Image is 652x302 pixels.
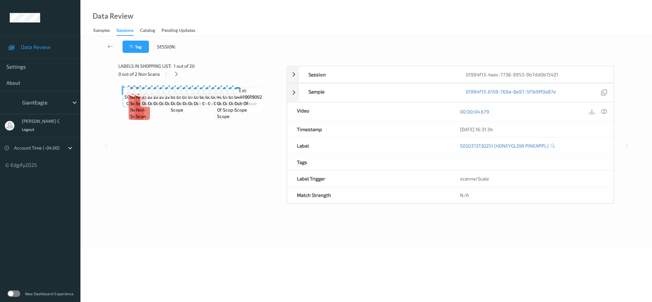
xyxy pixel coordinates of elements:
[214,100,242,107] span: out-of-scope
[299,66,456,83] div: Session
[93,27,110,35] div: Samples
[287,83,614,102] div: Sample01994f13-6159-769a-8e97-5f1b9ff0e87e
[287,170,450,187] div: Label Trigger
[148,100,176,107] span: out-of-scope
[118,63,171,69] span: Labels in shopping list:
[287,154,450,170] div: Tags
[202,100,230,107] span: out-of-scope
[299,83,456,102] div: Sample
[460,142,548,149] a: 5050372130251 (HONEYGLOW PINEAPPL)
[159,100,187,107] span: out-of-scope
[234,100,262,113] span: out-of-scope
[153,100,181,107] span: out-of-scope
[142,100,170,107] span: out-of-scope
[287,138,450,154] div: Label
[466,88,556,97] a: 01994f13-6159-769a-8e97-5f1b9ff0e87e
[223,100,251,113] span: out-of-scope
[93,13,133,19] div: Data Review
[287,121,450,137] div: Timestamp
[126,100,154,107] span: out-of-scope
[188,100,216,107] span: out-of-scope
[229,100,257,107] span: out-of-scope
[116,27,133,36] div: Sessions
[208,100,236,107] span: out-of-scope
[136,107,148,120] span: non-scan
[161,27,195,35] div: Pending Updates
[456,66,613,83] div: 01994f13-4eec-7738-9953-9b7dd0b15421
[194,100,222,107] span: out-of-scope
[460,126,604,132] div: [DATE] 16:31:34
[171,100,198,113] span: out-of-scope
[118,70,282,78] div: 0 out of 2 Non Scans
[130,107,142,120] span: non-scan
[287,66,614,83] div: Session01994f13-4eec-7738-9953-9b7dd0b15421
[287,102,450,121] div: Video
[183,100,211,107] span: out-of-scope
[450,187,613,203] div: N/A
[165,100,193,107] span: out-of-scope
[450,170,613,187] div: scannerScale
[140,27,155,35] div: Catalog
[161,26,202,35] a: Pending Updates
[116,26,140,36] a: Sessions
[177,100,205,107] span: out-of-scope
[136,87,148,107] span: Label: Non-Scan
[140,26,161,35] a: Catalog
[287,187,450,203] div: Match Strength
[93,26,116,35] a: Samples
[174,63,195,69] span: 1 out of 20
[234,87,262,100] span: Label: 04410019092
[123,41,149,53] button: Tag
[130,87,142,107] span: Label: Non-Scan
[217,100,230,120] span: out-of-scope
[157,44,176,50] span: Session:
[460,108,489,115] a: 00:00:04.679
